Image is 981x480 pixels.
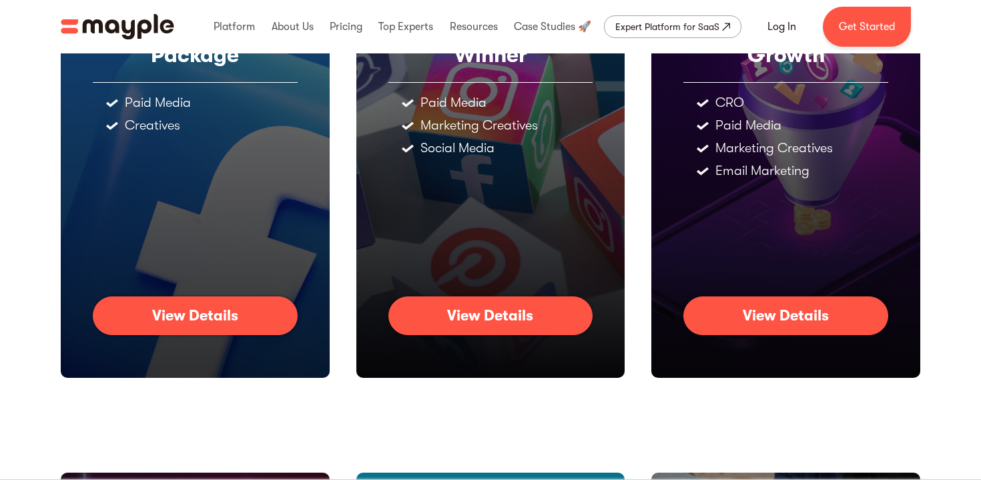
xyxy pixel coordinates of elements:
a: View Details [388,296,593,335]
img: Mayple logo [61,14,174,39]
div: Social Media [420,142,495,155]
div: Paid Media [715,119,781,132]
a: View Details [683,296,888,335]
div: Email Marketing [715,164,809,178]
a: Get Started [823,7,911,47]
div: View Details [743,307,829,324]
div: View Details [447,307,533,324]
a: Expert Platform for SaaS [604,15,741,38]
div: Top Experts [375,5,436,48]
div: View Details [152,307,238,324]
iframe: Chat Widget [914,416,981,480]
a: View Details [93,296,298,335]
div: Paid Media [420,96,486,109]
div: CRO [715,96,744,109]
div: Platform [210,5,258,48]
a: home [61,14,174,39]
div: About Us [268,5,317,48]
div: Creatives [125,119,180,132]
a: Log In [751,11,812,43]
div: Marketing Creatives [715,142,833,155]
div: Pricing [326,5,366,48]
div: Paid Media [125,96,191,109]
div: Marketing Creatives [420,119,538,132]
div: Expert Platform for SaaS [615,19,719,35]
div: Resources [446,5,501,48]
